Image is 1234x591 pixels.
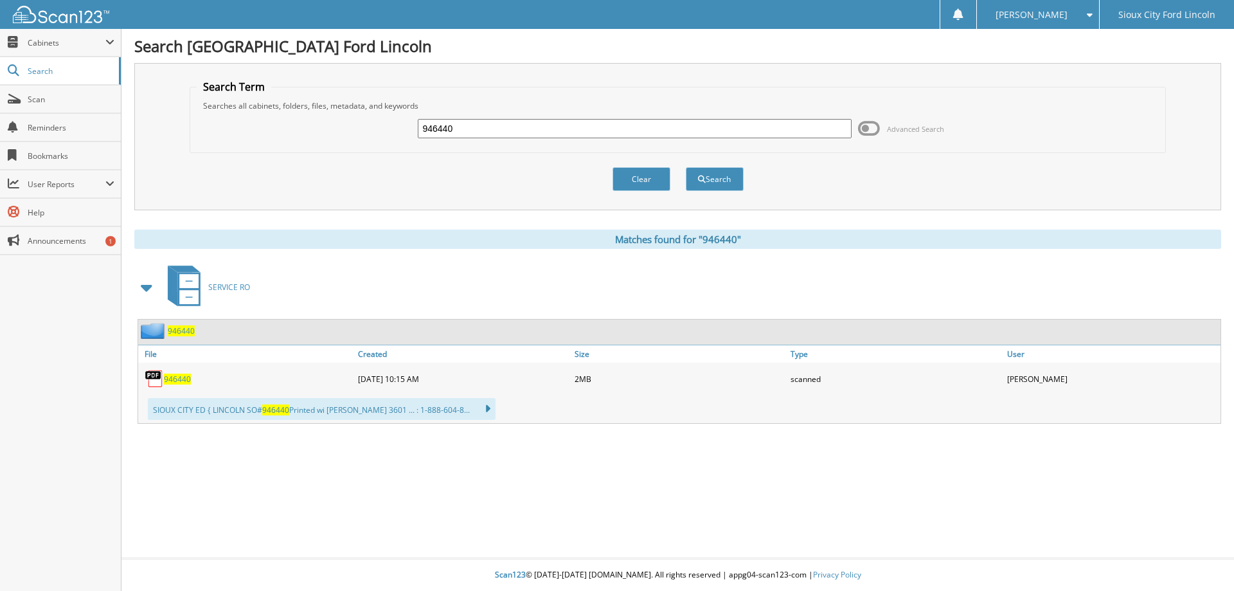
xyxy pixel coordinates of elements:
[28,235,114,246] span: Announcements
[134,35,1221,57] h1: Search [GEOGRAPHIC_DATA] Ford Lincoln
[787,366,1004,392] div: scanned
[28,122,114,133] span: Reminders
[148,398,496,420] div: SIOUX CITY ED { LINCOLN SO# Printed wi [PERSON_NAME] 3601 ... : 1-888-604-8...
[996,11,1068,19] span: [PERSON_NAME]
[168,325,195,336] a: 946440
[145,369,164,388] img: PDF.png
[105,236,116,246] div: 1
[1004,366,1221,392] div: [PERSON_NAME]
[160,262,250,313] a: SERVICE RO
[121,559,1234,591] div: © [DATE]-[DATE] [DOMAIN_NAME]. All rights reserved | appg04-scan123-com |
[613,167,670,191] button: Clear
[887,124,944,134] span: Advanced Search
[28,150,114,161] span: Bookmarks
[134,230,1221,249] div: Matches found for "946440"
[28,94,114,105] span: Scan
[164,374,191,385] a: 946440
[262,405,289,415] span: 946440
[197,100,1159,111] div: Searches all cabinets, folders, files, metadata, and keywords
[686,167,744,191] button: Search
[355,345,571,363] a: Created
[571,366,788,392] div: 2MB
[787,345,1004,363] a: Type
[571,345,788,363] a: Size
[1170,529,1234,591] iframe: Chat Widget
[208,282,250,293] span: SERVICE RO
[1004,345,1221,363] a: User
[813,569,861,580] a: Privacy Policy
[138,345,355,363] a: File
[1118,11,1215,19] span: Sioux City Ford Lincoln
[495,569,526,580] span: Scan123
[355,366,571,392] div: [DATE] 10:15 AM
[28,66,112,77] span: Search
[13,6,109,23] img: scan123-logo-white.svg
[197,80,271,94] legend: Search Term
[28,37,105,48] span: Cabinets
[28,207,114,218] span: Help
[141,323,168,339] img: folder2.png
[28,179,105,190] span: User Reports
